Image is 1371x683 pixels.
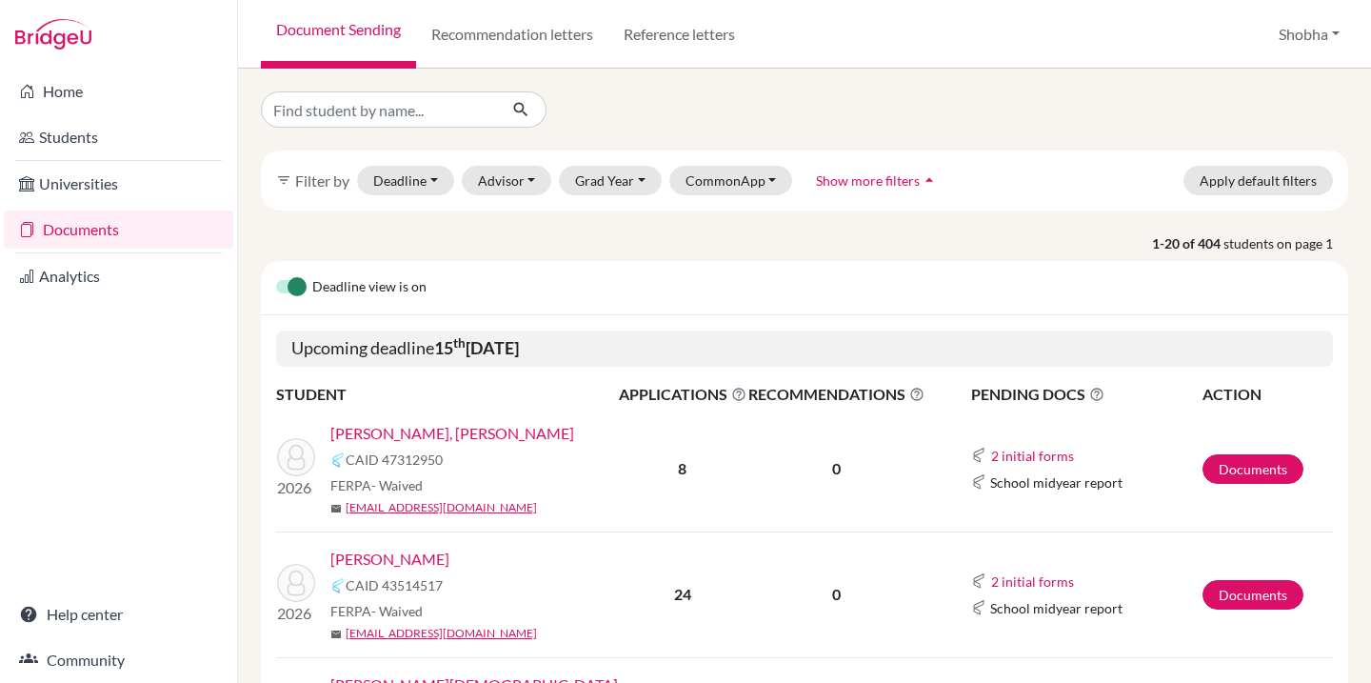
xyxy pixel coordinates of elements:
sup: th [453,335,466,351]
a: Help center [4,595,233,633]
button: 2 initial forms [990,571,1075,593]
button: Shobha [1270,16,1348,52]
span: RECOMMENDATIONS [748,383,924,406]
a: Home [4,72,233,110]
img: Common App logo [971,448,986,463]
p: 2026 [277,602,315,625]
img: Common App logo [330,578,346,593]
b: 15 [DATE] [434,337,519,358]
span: PENDING DOCS [971,383,1201,406]
strong: 1-20 of 404 [1152,233,1223,253]
span: students on page 1 [1223,233,1348,253]
a: [PERSON_NAME] [330,548,449,571]
a: [EMAIL_ADDRESS][DOMAIN_NAME] [346,625,537,642]
span: FERPA [330,475,423,495]
a: Documents [1202,580,1303,610]
p: 0 [748,457,924,480]
a: Community [4,641,233,679]
span: CAID 47312950 [346,450,443,470]
img: Bridge-U [15,19,91,50]
span: - Waived [371,477,423,493]
a: Students [4,118,233,156]
button: Deadline [357,166,454,195]
b: 24 [674,585,691,603]
th: STUDENT [276,382,618,407]
p: 2026 [277,476,315,499]
span: School midyear report [990,472,1123,492]
button: 2 initial forms [990,445,1075,467]
span: School midyear report [990,598,1123,618]
p: 0 [748,583,924,606]
span: Show more filters [816,172,920,189]
span: APPLICATIONS [619,383,746,406]
span: mail [330,629,342,640]
a: Documents [1202,454,1303,484]
button: Advisor [462,166,552,195]
span: Filter by [295,171,349,190]
h5: Upcoming deadline [276,331,1333,367]
a: Analytics [4,257,233,295]
img: Common App logo [330,452,346,468]
span: - Waived [371,603,423,619]
i: arrow_drop_up [920,171,939,190]
span: mail [330,503,342,514]
img: Common App logo [971,573,986,589]
a: [PERSON_NAME], [PERSON_NAME] [330,422,574,445]
span: CAID 43514517 [346,575,443,595]
a: [EMAIL_ADDRESS][DOMAIN_NAME] [346,499,537,516]
th: ACTION [1202,382,1333,407]
button: Show more filtersarrow_drop_up [800,166,955,195]
img: Bayari, Pranav Gururaj [277,438,315,476]
span: Deadline view is on [312,276,427,299]
button: Apply default filters [1183,166,1333,195]
a: Universities [4,165,233,203]
a: Documents [4,211,233,249]
button: CommonApp [669,166,793,195]
span: FERPA [330,601,423,621]
img: Kanodia, Nandita [277,564,315,602]
i: filter_list [276,172,291,188]
img: Common App logo [971,474,986,490]
img: Common App logo [971,600,986,615]
b: 8 [678,459,686,477]
button: Grad Year [559,166,662,195]
input: Find student by name... [261,91,497,128]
